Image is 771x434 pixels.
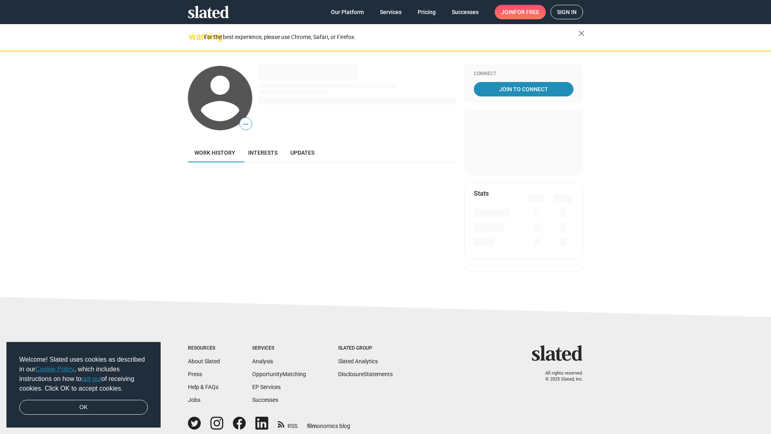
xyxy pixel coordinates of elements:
[324,5,370,19] a: Our Platform
[551,5,583,19] a: Sign in
[331,5,364,19] span: Our Platform
[284,143,321,162] a: Updates
[252,345,306,352] div: Services
[240,119,252,129] span: —
[82,375,102,382] a: opt-out
[188,143,242,162] a: Work history
[307,423,317,429] span: film
[252,358,273,364] a: Analysis
[188,397,200,403] a: Jobs
[418,5,436,19] span: Pricing
[338,358,378,364] a: Slated Analytics
[278,418,298,430] a: RSS
[501,5,539,19] span: Join
[475,82,572,96] span: Join To Connect
[290,149,314,156] span: Updates
[495,5,546,19] a: Joinfor free
[474,82,573,96] a: Join To Connect
[307,416,350,430] a: filmonomics blog
[6,342,161,428] div: cookieconsent
[557,5,577,19] span: Sign in
[242,143,284,162] a: Interests
[252,397,278,403] a: Successes
[188,345,220,352] div: Resources
[19,400,148,415] a: dismiss cookie message
[188,384,218,390] a: Help & FAQs
[252,371,306,377] a: OpportunityMatching
[411,5,442,19] a: Pricing
[514,5,539,19] span: for free
[537,371,583,382] p: All rights reserved. © 2025 Slated, Inc.
[474,189,489,198] mat-card-title: Stats
[380,5,402,19] span: Services
[445,5,485,19] a: Successes
[194,149,235,156] span: Work history
[338,345,393,352] div: Slated Group
[252,384,281,390] a: EP Services
[188,371,202,377] a: Press
[373,5,408,19] a: Services
[338,371,393,377] a: DisclosureStatements
[577,29,586,38] mat-icon: close
[35,366,74,373] a: Cookie Policy
[19,355,148,393] span: Welcome! Slated uses cookies as described in our , which includes instructions on how to of recei...
[204,32,578,43] div: For the best experience, please use Chrome, Safari, or Firefox.
[188,358,220,364] a: About Slated
[452,5,479,19] span: Successes
[248,149,277,156] span: Interests
[189,32,198,41] mat-icon: warning
[474,71,573,77] div: Connect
